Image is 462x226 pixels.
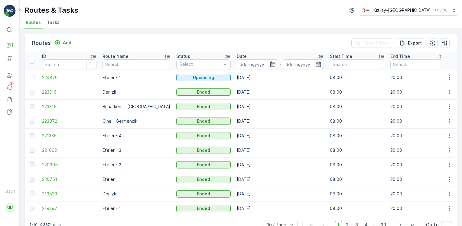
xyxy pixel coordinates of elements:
[390,59,445,69] input: Search
[102,176,170,182] p: Efeler
[176,103,231,110] button: Ended
[176,118,231,125] button: Ended
[408,40,422,46] p: Export
[10,81,13,86] p: 2
[330,53,352,59] p: Start Time
[102,53,129,59] p: Route Name
[102,59,170,69] input: Search
[234,201,327,216] td: [DATE]
[390,104,445,110] p: 20:00
[363,40,390,46] p: Clear Filters
[180,61,221,67] p: Select
[360,5,457,16] button: Kızılay-[GEOGRAPHIC_DATA](+03:00)
[30,162,34,167] div: Toggle Row Selected
[234,172,327,187] td: [DATE]
[30,119,34,124] div: Toggle Row Selected
[30,177,34,182] div: Toggle Row Selected
[42,53,46,59] p: ID
[390,191,445,197] p: 20:00
[390,89,445,95] p: 20:00
[390,147,445,153] p: 20:00
[330,75,384,81] p: 08:00
[42,59,96,69] input: Search
[330,147,384,153] p: 08:00
[279,61,281,68] p: -
[360,7,371,14] img: k%C4%B1z%C4%B1lay_D5CCths.png
[396,38,425,48] button: Export
[330,162,384,168] p: 08:00
[176,74,231,81] button: Upcoming
[234,70,327,85] td: [DATE]
[433,8,449,13] p: ( +03:00 )
[30,148,34,153] div: Toggle Row Selected
[42,133,96,139] a: 221335
[4,5,16,17] img: logo
[176,190,231,198] button: Ended
[52,39,74,46] button: Add
[234,158,327,172] td: [DATE]
[234,128,327,143] td: [DATE]
[176,161,231,168] button: Ended
[197,89,210,95] p: Ended
[4,81,16,94] a: 2
[330,191,384,197] p: 08:00
[197,191,210,197] p: Ended
[234,85,327,99] td: [DATE]
[42,191,96,197] a: 219529
[237,53,247,59] p: Date
[102,205,170,211] p: Efeler - 1
[102,75,170,81] p: Efeler - 1
[30,90,34,95] div: Toggle Row Selected
[176,132,231,139] button: Ended
[197,205,210,211] p: Ended
[26,19,41,25] span: Routes
[176,53,190,59] p: Status
[30,104,34,109] div: Toggle Row Selected
[330,118,384,124] p: 08:00
[42,176,96,182] a: 220751
[4,194,16,221] button: MM
[330,176,384,182] p: 08:00
[197,147,210,153] p: Ended
[30,133,34,138] div: Toggle Row Selected
[4,190,16,193] span: v 1.50.1
[102,89,170,95] p: Denizli
[42,89,96,95] a: 223316
[176,176,231,183] button: Ended
[102,118,170,124] p: Çine - Germencik
[390,133,445,139] p: 20:00
[32,39,51,47] p: Routes
[390,176,445,182] p: 20:00
[102,191,170,197] p: Denizli
[42,162,96,168] a: 220995
[234,187,327,201] td: [DATE]
[197,176,210,182] p: Ended
[102,104,170,110] p: Buharkent - [GEOGRAPHIC_DATA]
[234,114,327,128] td: [DATE]
[47,19,60,25] span: Tasks
[237,59,278,69] input: dd/mm/yyyy
[330,205,384,211] p: 08:00
[102,162,170,168] p: Efeler - 2
[42,75,96,81] a: 224870
[330,89,384,95] p: 08:00
[42,205,96,211] a: 219397
[176,88,231,96] button: Ended
[373,7,431,13] p: Kızılay-[GEOGRAPHIC_DATA]
[390,75,445,81] p: 20:00
[330,133,384,139] p: 08:00
[176,205,231,212] button: Ended
[330,104,384,110] p: 08:00
[102,147,170,153] p: Efeler - 3
[30,75,34,80] div: Toggle Row Selected
[102,133,170,139] p: Efeler - 4
[42,118,96,124] a: 223072
[234,99,327,114] td: [DATE]
[42,147,96,153] a: 221062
